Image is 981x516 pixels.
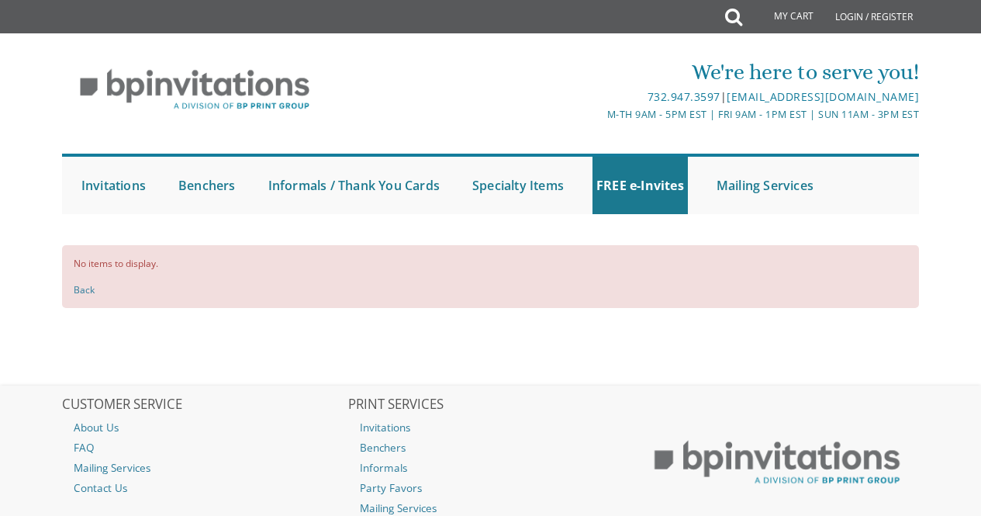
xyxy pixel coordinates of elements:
a: Mailing Services [713,157,817,214]
img: BP Invitation Loft [62,57,328,122]
a: [EMAIL_ADDRESS][DOMAIN_NAME] [727,89,919,104]
a: About Us [62,417,347,438]
a: 732.947.3597 [648,89,720,104]
img: BP Print Group [635,428,920,497]
a: Party Favors [348,478,633,498]
a: Informals / Thank You Cards [264,157,444,214]
div: | [348,88,919,106]
div: No items to display. [62,245,920,308]
a: Benchers [174,157,240,214]
a: FREE e-Invites [592,157,688,214]
a: Back [74,283,95,296]
h2: PRINT SERVICES [348,397,633,413]
a: Contact Us [62,478,347,498]
div: We're here to serve you! [348,57,919,88]
a: Invitations [348,417,633,438]
a: My Cart [741,2,824,33]
h2: CUSTOMER SERVICE [62,397,347,413]
div: M-Th 9am - 5pm EST | Fri 9am - 1pm EST | Sun 11am - 3pm EST [348,106,919,123]
a: Invitations [78,157,150,214]
a: Specialty Items [468,157,568,214]
a: FAQ [62,438,347,458]
a: Benchers [348,438,633,458]
a: Mailing Services [62,458,347,478]
a: Informals [348,458,633,478]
